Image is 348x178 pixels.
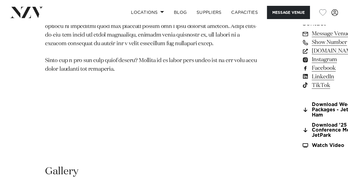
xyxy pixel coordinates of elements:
button: Message Venue [267,6,310,19]
a: Locations [126,6,169,19]
img: nzv-logo.png [10,7,43,18]
a: BLOG [169,6,192,19]
a: Capacities [227,6,263,19]
a: SUPPLIERS [192,6,226,19]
